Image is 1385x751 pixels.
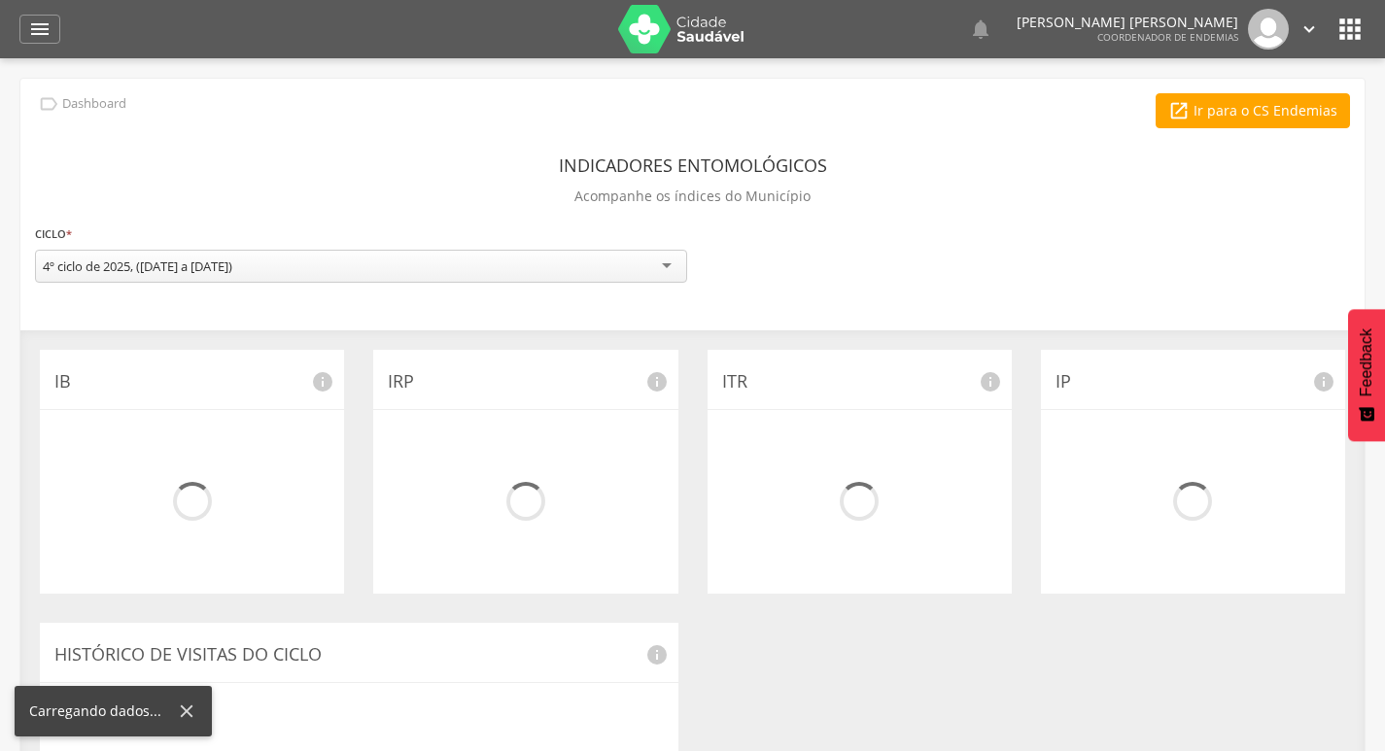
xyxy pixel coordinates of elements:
[388,369,663,394] p: IRP
[645,370,669,393] i: info
[969,17,992,41] i: 
[38,93,59,115] i: 
[54,369,329,394] p: IB
[35,223,72,245] label: Ciclo
[559,148,827,183] header: Indicadores Entomológicos
[29,701,176,721] div: Carregando dados...
[54,642,664,667] p: Histórico de Visitas do Ciclo
[1312,370,1335,393] i: info
[1017,16,1238,29] p: [PERSON_NAME] [PERSON_NAME]
[1298,9,1320,50] a: 
[574,183,811,210] p: Acompanhe os índices do Município
[1168,100,1190,121] i: 
[979,370,1002,393] i: info
[43,257,232,275] div: 4º ciclo de 2025, ([DATE] a [DATE])
[62,96,126,112] p: Dashboard
[1348,309,1385,441] button: Feedback - Mostrar pesquisa
[311,370,334,393] i: info
[1097,30,1238,44] span: Coordenador de Endemias
[969,9,992,50] a: 
[28,17,52,41] i: 
[1358,328,1375,396] span: Feedback
[1056,369,1331,394] p: IP
[722,369,997,394] p: ITR
[1298,18,1320,40] i: 
[1156,93,1350,128] a: Ir para o CS Endemias
[1334,14,1366,45] i: 
[645,643,669,666] i: info
[19,15,60,44] a: 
